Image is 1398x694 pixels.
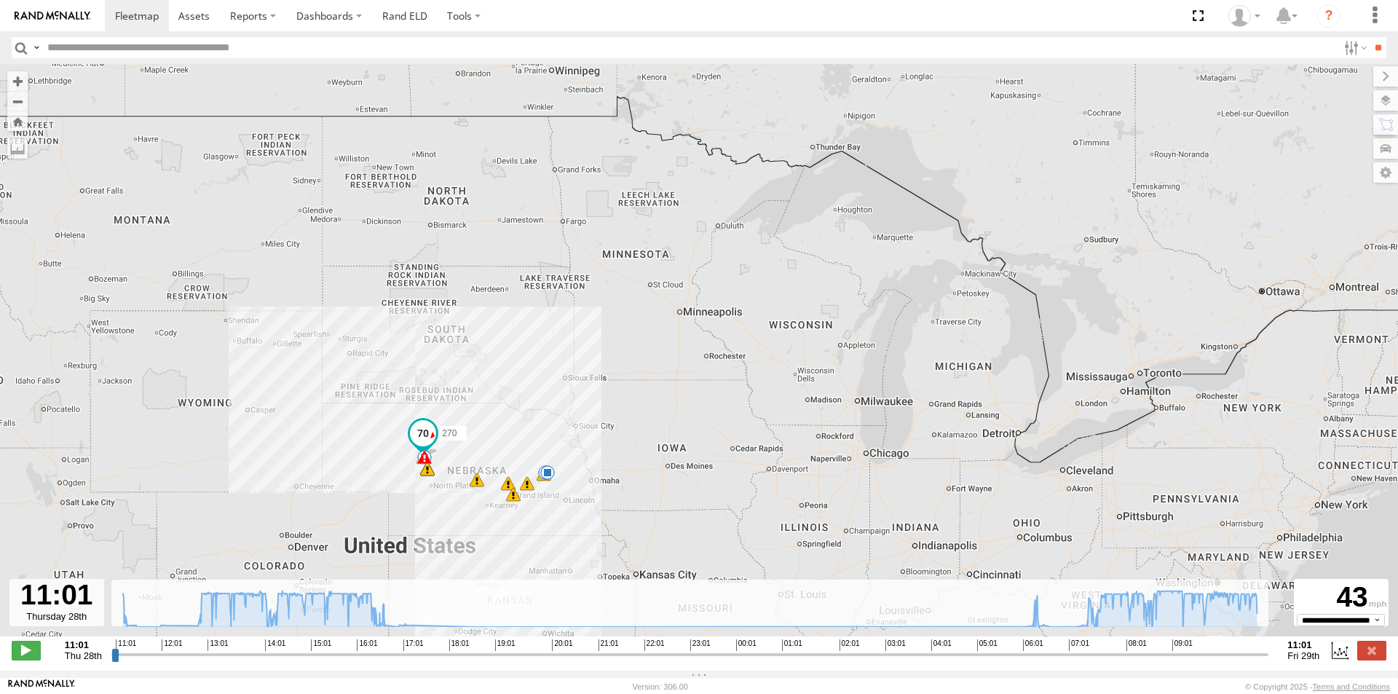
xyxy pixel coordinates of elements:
button: Zoom in [7,71,28,91]
span: 13:01 [208,639,228,651]
span: 14:01 [265,639,285,651]
label: Play/Stop [12,641,41,660]
span: 03:01 [885,639,906,651]
span: Thu 28th Aug 2025 [65,650,102,661]
span: 19:01 [495,639,516,651]
span: 21:01 [599,639,619,651]
span: 07:01 [1069,639,1089,651]
span: 05:01 [977,639,998,651]
i: ? [1317,4,1340,28]
a: Visit our Website [8,679,75,694]
span: 17:01 [403,639,424,651]
label: Search Query [31,37,42,58]
span: 270 [442,428,457,438]
span: 23:01 [690,639,711,651]
span: 02:01 [840,639,860,651]
span: 18:01 [449,639,470,651]
span: 09:01 [1172,639,1193,651]
label: Search Filter Options [1338,37,1370,58]
a: Terms and Conditions [1313,682,1390,691]
span: 15:01 [311,639,331,651]
span: 08:01 [1126,639,1147,651]
div: Version: 306.00 [633,682,688,691]
span: 01:01 [782,639,802,651]
span: 00:01 [736,639,757,651]
strong: 11:01 [1287,639,1319,650]
span: 04:01 [931,639,952,651]
div: © Copyright 2025 - [1245,682,1390,691]
span: 12:01 [162,639,182,651]
button: Zoom out [7,91,28,111]
img: rand-logo.svg [15,11,90,21]
span: 22:01 [644,639,665,651]
label: Close [1357,641,1386,660]
span: 20:01 [552,639,572,651]
button: Zoom Home [7,111,28,131]
div: 43 [1296,581,1386,614]
span: 06:01 [1023,639,1043,651]
span: Fri 29th Aug 2025 [1287,650,1319,661]
label: Measure [7,138,28,159]
strong: 11:01 [65,639,102,650]
span: 11:01 [116,639,136,651]
div: Mary Lewis [1223,5,1265,27]
label: Map Settings [1373,162,1398,183]
span: 16:01 [357,639,377,651]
